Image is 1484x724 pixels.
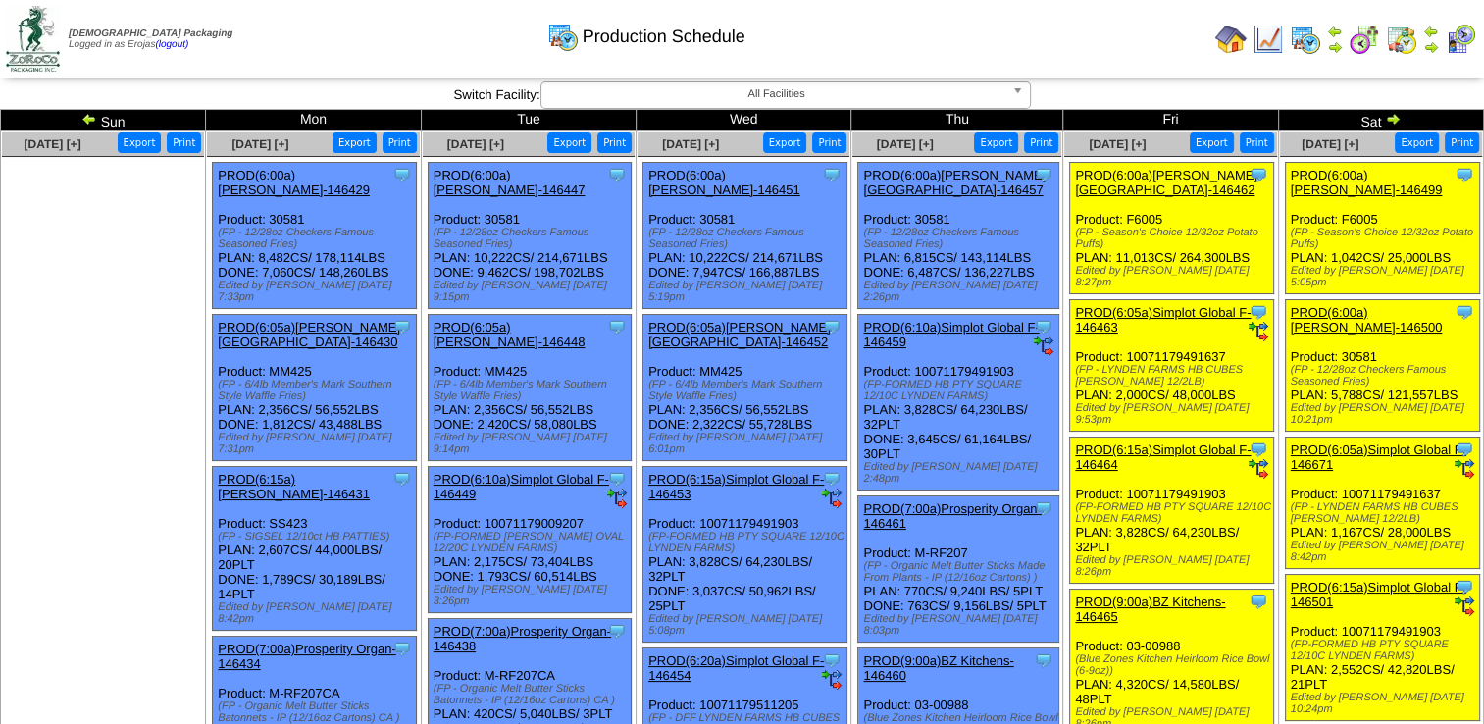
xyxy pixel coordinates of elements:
button: Export [763,132,807,153]
a: PROD(6:00a)[PERSON_NAME][GEOGRAPHIC_DATA]-146462 [1075,168,1257,197]
div: (FP - 6/4lb Member's Mark Southern Style Waffle Fries) [434,379,632,402]
div: (FP - 12/28oz Checkers Famous Seasoned Fries) [863,227,1057,250]
div: Edited by [PERSON_NAME] [DATE] 10:21pm [1291,402,1479,426]
a: PROD(9:00a)BZ Kitchens-146460 [863,653,1013,683]
a: [DATE] [+] [447,137,504,151]
div: Edited by [PERSON_NAME] [DATE] 9:15pm [434,280,632,303]
span: [DEMOGRAPHIC_DATA] Packaging [69,28,232,39]
a: PROD(6:00a)[PERSON_NAME]-146500 [1291,305,1443,335]
img: Tooltip [1034,317,1053,336]
div: Product: 30581 PLAN: 10,222CS / 214,671LBS DONE: 9,462CS / 198,702LBS [428,163,632,309]
a: PROD(6:10a)Simplot Global F-146459 [863,320,1039,349]
button: Export [1190,132,1234,153]
a: [DATE] [+] [25,137,81,151]
div: Product: 10071179491637 PLAN: 1,167CS / 28,000LBS [1285,438,1479,569]
div: (FP-FORMED HB PTY SQUARE 12/10C LYNDEN FARMS) [648,531,846,554]
a: PROD(6:15a)Simplot Global F-146453 [648,472,824,501]
img: Tooltip [607,469,627,489]
div: Edited by [PERSON_NAME] [DATE] 10:24pm [1291,692,1479,715]
a: PROD(6:00a)[PERSON_NAME]-146451 [648,168,800,197]
div: Edited by [PERSON_NAME] [DATE] 9:14pm [434,432,632,455]
a: PROD(6:05a)Simplot Global F-146463 [1075,305,1251,335]
div: (FP-FORMED HB PTY SQUARE 12/10C LYNDEN FARMS) [863,379,1057,402]
img: ediSmall.gif [1249,459,1268,479]
div: (Blue Zones Kitchen Heirloom Rice Bowl (6-9oz)) [1075,653,1273,677]
img: Tooltip [1455,577,1474,596]
img: calendarcustomer.gif [1445,24,1476,55]
img: line_graph.gif [1253,24,1284,55]
img: ediSmall.gif [822,670,842,690]
span: Production Schedule [583,26,745,47]
button: Export [974,132,1018,153]
div: Product: M-RF207 PLAN: 770CS / 9,240LBS / 5PLT DONE: 763CS / 9,156LBS / 5PLT [858,496,1058,643]
button: Export [1395,132,1439,153]
img: home.gif [1215,24,1247,55]
div: Edited by [PERSON_NAME] [DATE] 8:42pm [1291,540,1479,563]
img: arrowleft.gif [1423,24,1439,39]
button: Export [547,132,591,153]
div: (FP - 6/4lb Member's Mark Southern Style Waffle Fries) [648,379,846,402]
button: Export [118,132,162,153]
div: Product: 10071179009207 PLAN: 2,175CS / 73,404LBS DONE: 1,793CS / 60,514LBS [428,467,632,613]
img: calendarblend.gif [1349,24,1380,55]
td: Thu [851,110,1063,131]
div: Product: 30581 PLAN: 10,222CS / 214,671LBS DONE: 7,947CS / 166,887LBS [643,163,847,309]
img: Tooltip [392,469,412,489]
div: (FP - 12/28oz Checkers Famous Seasoned Fries) [434,227,632,250]
div: (FP - LYNDEN FARMS HB CUBES [PERSON_NAME] 12/2LB) [1291,501,1479,525]
a: PROD(7:00a)Prosperity Organ-146438 [434,624,611,653]
div: (FP-FORMED HB PTY SQUARE 12/10C LYNDEN FARMS) [1075,501,1273,525]
div: Product: 10071179491903 PLAN: 3,828CS / 64,230LBS / 32PLT DONE: 3,037CS / 50,962LBS / 25PLT [643,467,847,643]
td: Mon [206,110,421,131]
img: Tooltip [1034,165,1053,184]
div: Edited by [PERSON_NAME] [DATE] 8:03pm [863,613,1057,637]
img: Tooltip [607,621,627,641]
div: (FP - SIGSEL 12/10ct HB PATTIES) [218,531,416,543]
a: PROD(6:20a)Simplot Global F-146454 [648,653,824,683]
div: (FP - 12/28oz Checkers Famous Seasoned Fries) [648,227,846,250]
img: Tooltip [1455,165,1474,184]
a: [DATE] [+] [877,137,934,151]
img: ediSmall.gif [1249,322,1268,341]
td: Sat [1278,110,1483,131]
a: PROD(6:00a)[PERSON_NAME][GEOGRAPHIC_DATA]-146457 [863,168,1046,197]
div: Edited by [PERSON_NAME] [DATE] 7:33pm [218,280,416,303]
div: Edited by [PERSON_NAME] [DATE] 5:05pm [1291,265,1479,288]
div: Product: 10071179491903 PLAN: 3,828CS / 64,230LBS / 32PLT DONE: 3,645CS / 61,164LBS / 30PLT [858,315,1058,491]
img: Tooltip [1455,440,1474,459]
a: PROD(6:10a)Simplot Global F-146449 [434,472,609,501]
img: arrowleft.gif [81,111,97,127]
div: (FP - Organic Melt Butter Sticks Batonnets - IP (12/16oz Cartons) CA ) [218,700,416,724]
img: zoroco-logo-small.webp [6,6,60,72]
img: Tooltip [822,650,842,670]
div: Edited by [PERSON_NAME] [DATE] 9:53pm [1075,402,1273,426]
div: (FP - Organic Melt Butter Sticks Made From Plants - IP (12/16oz Cartons) ) [863,560,1057,584]
div: Edited by [PERSON_NAME] [DATE] 7:31pm [218,432,416,455]
a: PROD(6:00a)[PERSON_NAME]-146429 [218,168,370,197]
div: Product: 30581 PLAN: 5,788CS / 121,557LBS [1285,300,1479,432]
a: PROD(6:05a)Simplot Global F-146671 [1291,442,1466,472]
div: Product: MM425 PLAN: 2,356CS / 56,552LBS DONE: 1,812CS / 43,488LBS [213,315,417,461]
div: (FP - Season's Choice 12/32oz Potato Puffs) [1291,227,1479,250]
span: Logged in as Erojas [69,28,232,50]
img: Tooltip [1034,650,1053,670]
a: [DATE] [+] [231,137,288,151]
button: Print [597,132,632,153]
div: (FP - 6/4lb Member's Mark Southern Style Waffle Fries) [218,379,416,402]
a: PROD(6:05a)[PERSON_NAME]-146448 [434,320,586,349]
span: All Facilities [549,82,1004,106]
img: Tooltip [1455,302,1474,322]
img: Tooltip [1249,302,1268,322]
button: Print [383,132,417,153]
button: Print [1445,132,1479,153]
a: PROD(6:15a)Simplot Global F-146464 [1075,442,1251,472]
a: PROD(7:00a)Prosperity Organ-146461 [863,501,1041,531]
img: Tooltip [1249,592,1268,611]
img: Tooltip [1034,498,1053,518]
img: arrowleft.gif [1327,24,1343,39]
button: Print [1240,132,1274,153]
div: Product: 10071179491903 PLAN: 2,552CS / 42,820LBS / 21PLT [1285,575,1479,721]
td: Wed [637,110,851,131]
